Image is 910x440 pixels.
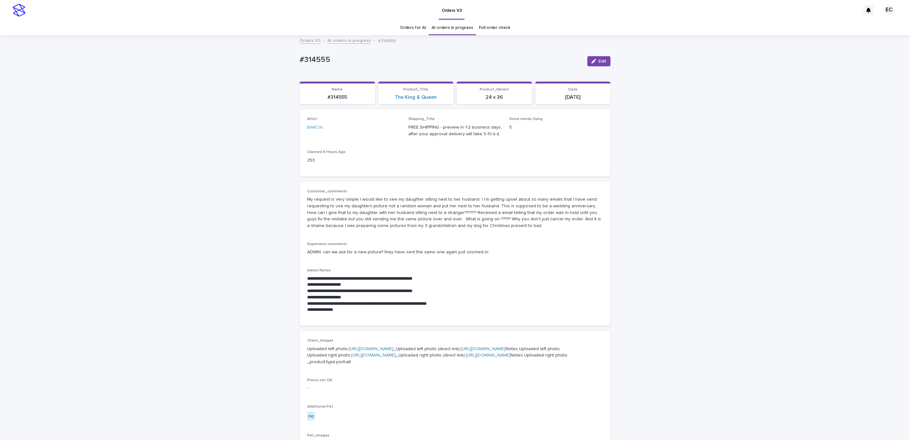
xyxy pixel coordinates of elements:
[539,94,607,100] p: [DATE]
[332,88,343,91] span: Name
[480,88,509,91] span: Product_Variant
[307,124,323,131] a: EmilCris
[466,353,511,357] a: [URL][DOMAIN_NAME]
[408,117,435,121] span: Shipping_Title
[307,117,317,121] span: Artist
[349,347,393,351] a: [URL][DOMAIN_NAME]
[432,20,473,35] a: AI orders in progress
[509,117,543,121] span: Since needs fixing
[307,434,329,437] span: Pet_Images
[307,157,401,164] p: 253
[300,55,582,64] p: #314555
[408,124,502,137] p: FREE SHIPPING - preview in 1-2 business days, after your approval delivery will take 5-10 b.d.
[460,94,528,100] p: 24 x 36
[307,196,603,229] p: My request is very simple I would like to see my daughter sitting next to her husband. I I’m gett...
[598,59,606,63] span: Edit
[307,249,603,256] p: ADMIN: can we ask for a new picture? they have sent the same one again just zoomed in.
[568,88,577,91] span: Date
[300,37,320,44] a: Orders V3
[351,353,396,357] a: [URL][DOMAIN_NAME]
[884,5,894,15] div: EC
[307,190,347,193] span: Customer_comments
[587,56,610,66] button: Edit
[307,378,332,382] span: Photo not OK
[461,347,505,351] a: [URL][DOMAIN_NAME]
[303,94,371,100] p: #314555
[307,385,603,392] p: -
[307,242,347,246] span: Supervisor comments
[395,94,437,100] a: The King & Queen
[307,346,603,365] p: Uploaded left photo: _Uploaded left photo (direct link): Notes Uploaded left photo: Uploaded righ...
[378,37,396,44] p: #314555
[13,4,25,17] img: stacker-logo-s-only.png
[509,124,603,131] p: 5
[307,412,315,421] div: no
[400,20,426,35] a: Orders for AI
[479,20,510,35] a: Full order check
[307,269,331,272] span: Admin Notes
[403,88,428,91] span: Product_Title
[307,150,346,154] span: Claimed X Hours Ago
[307,339,333,343] span: Client_Images
[327,37,371,44] a: AI orders in progress
[307,405,333,409] span: Additional Pet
